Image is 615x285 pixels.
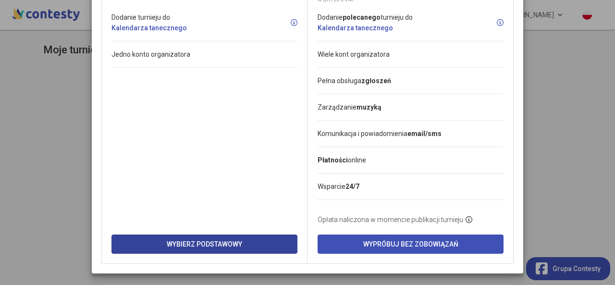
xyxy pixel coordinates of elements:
li: online [318,147,504,173]
strong: Płatności [318,156,348,164]
strong: 24/7 [345,183,359,190]
a: Kalendarza tanecznego [318,24,393,32]
li: Pełna obsługa [318,68,504,94]
button: Wybierz Podstawowy [111,235,297,254]
li: Jedno konto organizatora [111,41,297,68]
button: Wypróbuj bez zobowiązań [318,235,504,254]
strong: muzyką [357,103,381,111]
div: Dodanie turnieju do [318,12,413,33]
a: Kalendarza tanecznego [111,24,187,32]
strong: polecanego [343,13,381,21]
li: Wiele kont organizatora [318,41,504,68]
strong: zgłoszeń [361,77,391,85]
div: Dodanie turnieju do [111,12,187,33]
li: Zarządzanie [318,94,504,121]
li: Opłata naliczona w momencie publikacji turnieju [318,200,504,225]
strong: email/sms [407,130,442,137]
li: Wsparcie [318,173,504,200]
li: Komunikacja i powiadomienia [318,121,504,147]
